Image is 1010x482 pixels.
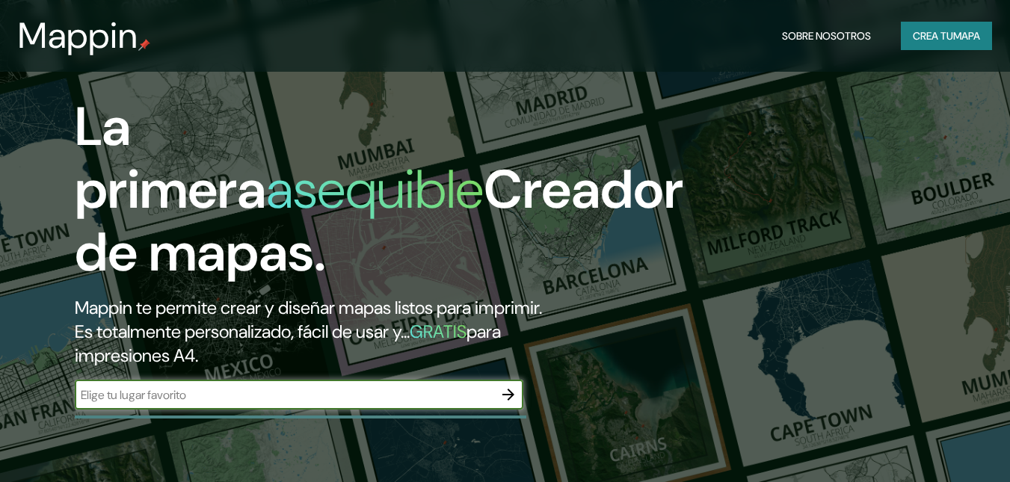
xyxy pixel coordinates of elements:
[266,155,484,224] font: asequible
[75,386,493,404] input: Elige tu lugar favorito
[75,92,266,224] font: La primera
[75,155,683,287] font: Creador de mapas.
[913,29,953,43] font: Crea tu
[75,320,501,367] font: para impresiones A4.
[410,320,466,343] font: GRATIS
[953,29,980,43] font: mapa
[782,29,871,43] font: Sobre nosotros
[75,296,542,319] font: Mappin te permite crear y diseñar mapas listos para imprimir.
[75,320,410,343] font: Es totalmente personalizado, fácil de usar y...
[901,22,992,50] button: Crea tumapa
[776,22,877,50] button: Sobre nosotros
[138,39,150,51] img: pin de mapeo
[18,12,138,59] font: Mappin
